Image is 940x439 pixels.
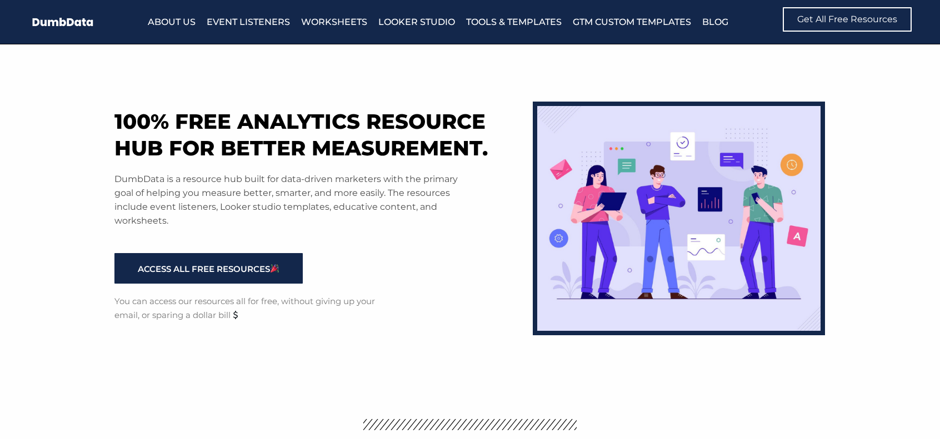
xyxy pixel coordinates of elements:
a: Looker Studio [378,14,455,30]
a: About Us [148,14,196,30]
a: ACCESS ALL FREE RESOURCES🎉 [114,253,303,284]
a: Get All Free Resources [783,7,912,32]
img: 💲 [231,311,239,319]
a: Tools & Templates [466,14,562,30]
span: Get All Free Resources [797,15,897,24]
img: 🎉 [271,264,279,273]
p: You can access our resources all for free, without giving up your email, or sparing a dollar bill [114,295,392,322]
a: GTM Custom Templates [573,14,691,30]
a: Worksheets [301,14,367,30]
h1: 100% free analytics resource hub for better measurement. [114,108,522,162]
nav: Menu [148,14,732,30]
p: DumbData is a resource hub built for data-driven marketers with the primary goal of helping you m... [114,173,466,228]
a: Blog [702,14,728,30]
a: Event Listeners [207,14,290,30]
span: ACCESS ALL FREE RESOURCES [138,264,279,273]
